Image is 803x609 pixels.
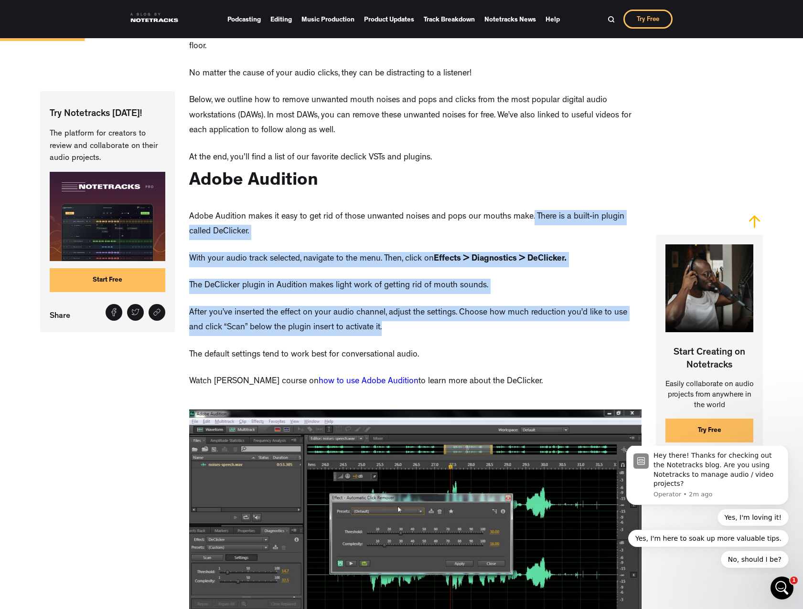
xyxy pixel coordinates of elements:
[270,12,292,26] a: Editing
[42,5,170,42] div: Hey there! Thanks for checking out the Notetracks blog. Are you using Notetracks to manage audio ...
[434,255,567,263] strong: Effects > Diagnostics > DeClicker.
[14,63,177,122] div: Quick reply options
[189,94,642,139] p: Below, we outline how to remove unwanted mouth noises and pops and clicks from the most popular d...
[127,304,144,321] a: Tweet
[189,210,642,240] p: Adobe Audition makes it easy to get rid of those unwanted noises and pops our mouths make. There ...
[189,252,567,267] p: With your audio track selected, navigate to the menu. Then, click on
[42,44,170,53] p: Message from Operator, sent 2m ago
[50,309,75,323] p: Share
[771,577,793,599] iframe: Intercom live chat
[50,108,165,121] p: Try Notetracks [DATE]!
[364,12,414,26] a: Product Updates
[608,16,615,23] img: Search Bar
[189,306,642,336] p: After you’ve inserted the effect on your audio channel, adjust the settings. Choose how much redu...
[227,12,261,26] a: Podcasting
[42,5,170,42] div: Message content
[319,378,418,386] a: how to use Adobe Audition
[656,339,763,372] p: Start Creating on Notetracks
[612,446,803,574] iframe: Intercom notifications message
[790,577,798,584] span: 1
[16,84,177,101] button: Quick reply: Yes, I'm here to soak up more valuable tips.
[656,379,763,411] p: Easily collaborate on audio projects from anywhere in the world
[189,279,488,294] p: The DeClicker plugin in Audition makes light work of getting rid of mouth sounds.
[189,67,471,82] p: No matter the cause of your audio clicks, they can be distracting to a listener!
[546,12,560,26] a: Help
[623,10,673,29] a: Try Free
[189,375,543,405] p: Watch [PERSON_NAME] course on to learn more about the DeClicker.
[665,418,753,442] a: Try Free
[21,8,37,23] img: Profile image for Operator
[109,105,177,122] button: Quick reply: No, should I be?
[106,304,122,321] a: Share on Facebook
[106,63,177,80] button: Quick reply: Yes, I'm loving it!
[189,348,419,363] p: The default settings tend to work best for conversational audio.
[189,151,432,166] p: At the end, you'll find a list of our favorite declick VSTs and plugins.
[189,170,318,193] h2: Adobe Audition
[50,269,165,293] a: Start Free
[424,12,475,26] a: Track Breakdown
[484,12,536,26] a: Notetracks News
[301,12,354,26] a: Music Production
[153,308,161,316] img: Share link icon
[50,128,165,165] p: The platform for creators to review and collaborate on their audio projects.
